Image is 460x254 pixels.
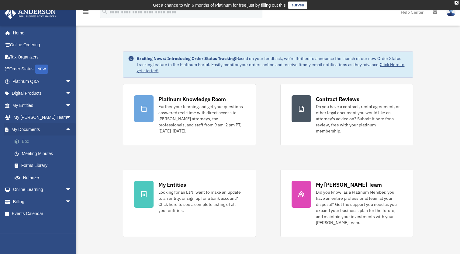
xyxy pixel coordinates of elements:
[65,75,78,88] span: arrow_drop_down
[65,196,78,208] span: arrow_drop_down
[455,1,458,5] div: close
[3,7,58,19] img: Anderson Advisors Platinum Portal
[153,2,286,9] div: Get a chance to win 6 months of Platinum for free just by filling out this
[4,75,81,87] a: Platinum Q&Aarrow_drop_down
[316,104,402,134] div: Do you have a contract, rental agreement, or other legal document you would like an attorney's ad...
[4,39,81,51] a: Online Ordering
[65,111,78,124] span: arrow_drop_down
[35,65,48,74] div: NEW
[4,51,81,63] a: Tax Organizers
[82,11,89,16] a: menu
[9,171,81,184] a: Notarize
[137,55,408,74] div: Based on your feedback, we're thrilled to announce the launch of our new Order Status Tracking fe...
[4,63,81,76] a: Order StatusNEW
[158,95,226,103] div: Platinum Knowledge Room
[280,84,413,145] a: Contract Reviews Do you have a contract, rental agreement, or other legal document you would like...
[9,147,81,160] a: Meeting Minutes
[123,170,256,237] a: My Entities Looking for an EIN, want to make an update to an entity, or sign up for a bank accoun...
[4,123,81,136] a: My Documentsarrow_drop_up
[316,181,382,189] div: My [PERSON_NAME] Team
[316,95,359,103] div: Contract Reviews
[65,87,78,100] span: arrow_drop_down
[4,87,81,100] a: Digital Productsarrow_drop_down
[158,104,244,134] div: Further your learning and get your questions answered real-time with direct access to [PERSON_NAM...
[288,2,307,9] a: survey
[137,56,236,61] strong: Exciting News: Introducing Order Status Tracking!
[316,189,402,226] div: Did you know, as a Platinum Member, you have an entire professional team at your disposal? Get th...
[9,136,81,148] a: Box
[158,181,186,189] div: My Entities
[280,170,413,237] a: My [PERSON_NAME] Team Did you know, as a Platinum Member, you have an entire professional team at...
[102,8,108,15] i: search
[4,27,78,39] a: Home
[65,99,78,112] span: arrow_drop_down
[158,189,244,213] div: Looking for an EIN, want to make an update to an entity, or sign up for a bank account? Click her...
[9,160,81,172] a: Forms Library
[4,111,81,124] a: My [PERSON_NAME] Teamarrow_drop_down
[4,196,81,208] a: Billingarrow_drop_down
[4,208,81,220] a: Events Calendar
[4,184,81,196] a: Online Learningarrow_drop_down
[65,123,78,136] span: arrow_drop_up
[123,84,256,145] a: Platinum Knowledge Room Further your learning and get your questions answered real-time with dire...
[446,8,455,16] img: User Pic
[4,99,81,111] a: My Entitiesarrow_drop_down
[137,62,404,73] a: Click Here to get started!
[65,184,78,196] span: arrow_drop_down
[82,9,89,16] i: menu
